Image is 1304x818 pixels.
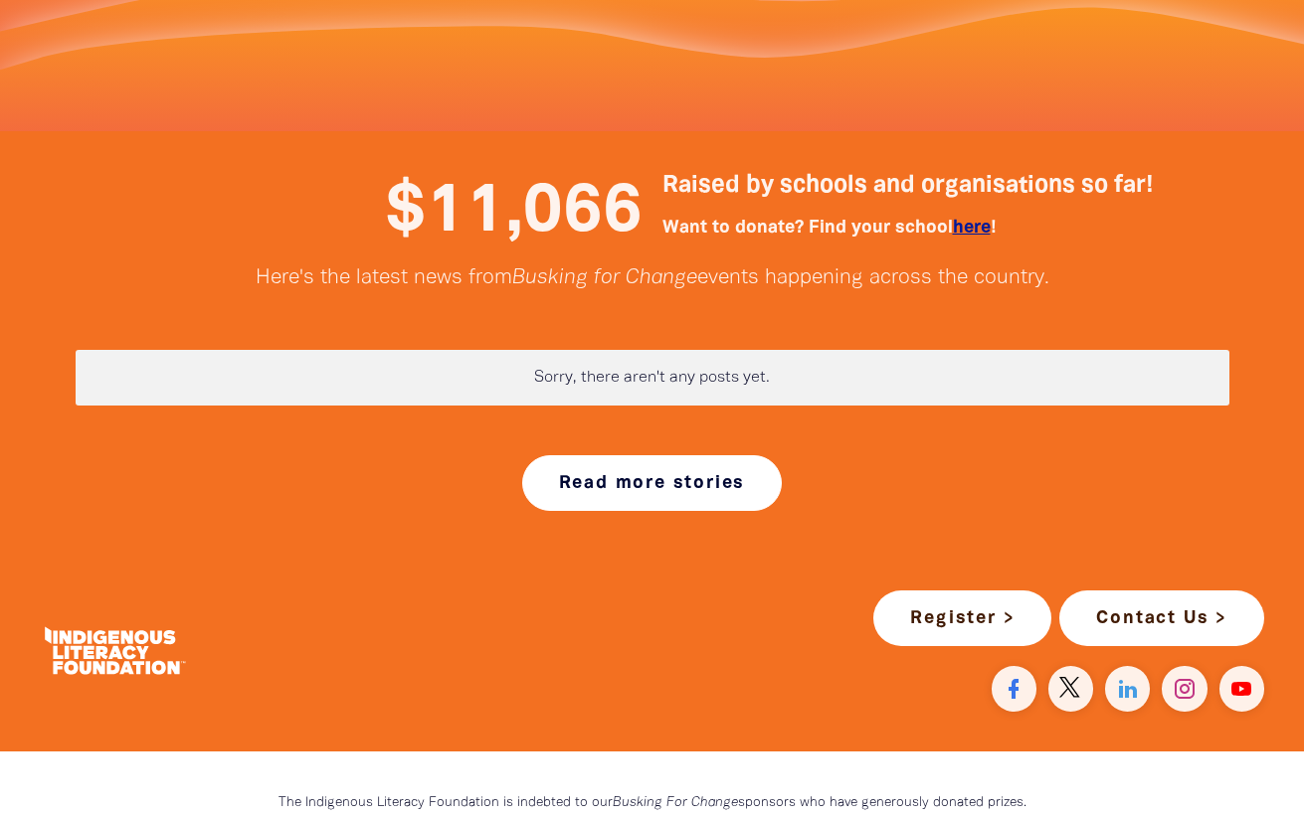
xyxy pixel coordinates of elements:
p: Here's the latest news from events happening across the country. [76,266,1229,290]
span: $11,066 [386,182,643,244]
a: Read more stories [522,455,783,511]
span: Raised by schools and organisations so far! [662,175,1153,197]
a: Find us on Twitter [1048,666,1093,711]
a: Find us on Linkedin [1105,666,1150,711]
a: here [953,220,991,236]
em: Busking for Change [512,268,697,287]
a: Register > [873,590,1051,646]
p: The Indigenous Literacy Foundation is indebted to our sponsors who have generously donated prizes. [115,791,1190,815]
em: Busking For Change [613,796,738,809]
a: Find us on Instagram [1162,666,1207,711]
a: Visit our facebook page [992,666,1036,711]
span: Want to donate? Find your school ! [662,220,996,236]
a: Find us on YouTube [1219,666,1264,711]
div: Paginated content [76,350,1229,406]
div: Sorry, there aren't any posts yet. [76,350,1229,406]
a: Contact Us > [1059,590,1264,646]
